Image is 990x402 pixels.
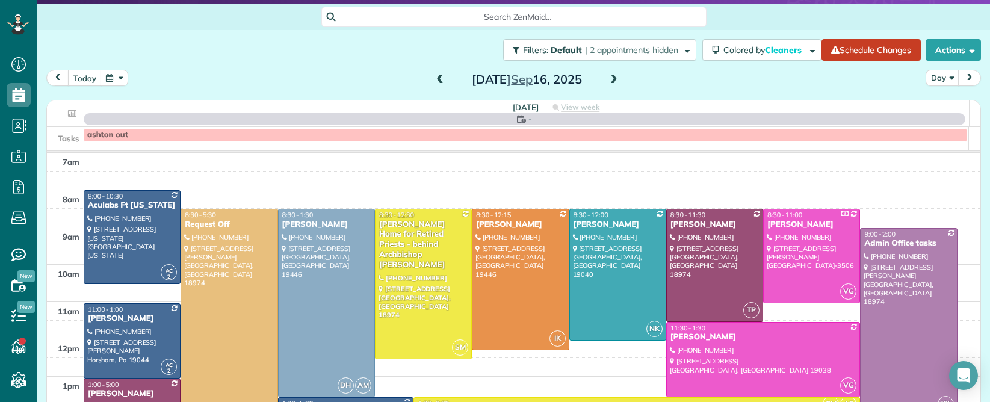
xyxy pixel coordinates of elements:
[821,39,921,61] a: Schedule Changes
[185,211,216,219] span: 8:30 - 5:30
[513,102,539,112] span: [DATE]
[573,220,663,230] div: [PERSON_NAME]
[840,283,856,300] span: VG
[765,45,803,55] span: Cleaners
[452,339,468,356] span: SM
[46,70,69,86] button: prev
[282,220,371,230] div: [PERSON_NAME]
[743,302,760,318] span: TP
[63,157,79,167] span: 7am
[702,39,821,61] button: Colored byCleaners
[476,211,511,219] span: 8:30 - 12:15
[184,220,274,230] div: Request Off
[58,269,79,279] span: 10am
[17,270,35,282] span: New
[767,220,856,230] div: [PERSON_NAME]
[355,377,371,394] span: AM
[161,271,176,283] small: 2
[58,344,79,353] span: 12pm
[723,45,806,55] span: Colored by
[926,39,981,61] button: Actions
[451,73,602,86] h2: [DATE] 16, 2025
[497,39,696,61] a: Filters: Default | 2 appointments hidden
[63,381,79,391] span: 1pm
[670,332,857,342] div: [PERSON_NAME]
[88,305,123,314] span: 11:00 - 1:00
[379,220,468,270] div: [PERSON_NAME] Home for Retired Priests - behind Archbishop [PERSON_NAME]
[87,314,177,324] div: [PERSON_NAME]
[670,211,705,219] span: 8:30 - 11:30
[338,377,354,394] span: DH
[670,324,705,332] span: 11:30 - 1:30
[864,238,953,249] div: Admin Office tasks
[282,211,314,219] span: 8:30 - 1:30
[87,200,177,211] div: Aculabs Ft [US_STATE]
[166,362,173,368] span: AC
[379,211,414,219] span: 8:30 - 12:30
[503,39,696,61] button: Filters: Default | 2 appointments hidden
[926,70,959,86] button: Day
[88,192,123,200] span: 8:00 - 10:30
[511,72,533,87] span: Sep
[646,321,663,337] span: NK
[161,365,176,377] small: 2
[549,330,566,347] span: IK
[585,45,678,55] span: | 2 appointments hidden
[63,232,79,241] span: 9am
[958,70,981,86] button: next
[87,389,177,399] div: [PERSON_NAME]
[767,211,802,219] span: 8:30 - 11:00
[864,230,896,238] span: 9:00 - 2:00
[949,361,978,390] div: Open Intercom Messenger
[63,194,79,204] span: 8am
[68,70,102,86] button: today
[523,45,548,55] span: Filters:
[574,211,608,219] span: 8:30 - 12:00
[840,377,856,394] span: VG
[58,306,79,316] span: 11am
[17,301,35,313] span: New
[475,220,565,230] div: [PERSON_NAME]
[670,220,760,230] div: [PERSON_NAME]
[166,267,173,274] span: AC
[88,380,119,389] span: 1:00 - 5:00
[551,45,583,55] span: Default
[528,113,532,125] span: -
[87,130,128,140] span: ashton out
[561,102,599,112] span: View week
